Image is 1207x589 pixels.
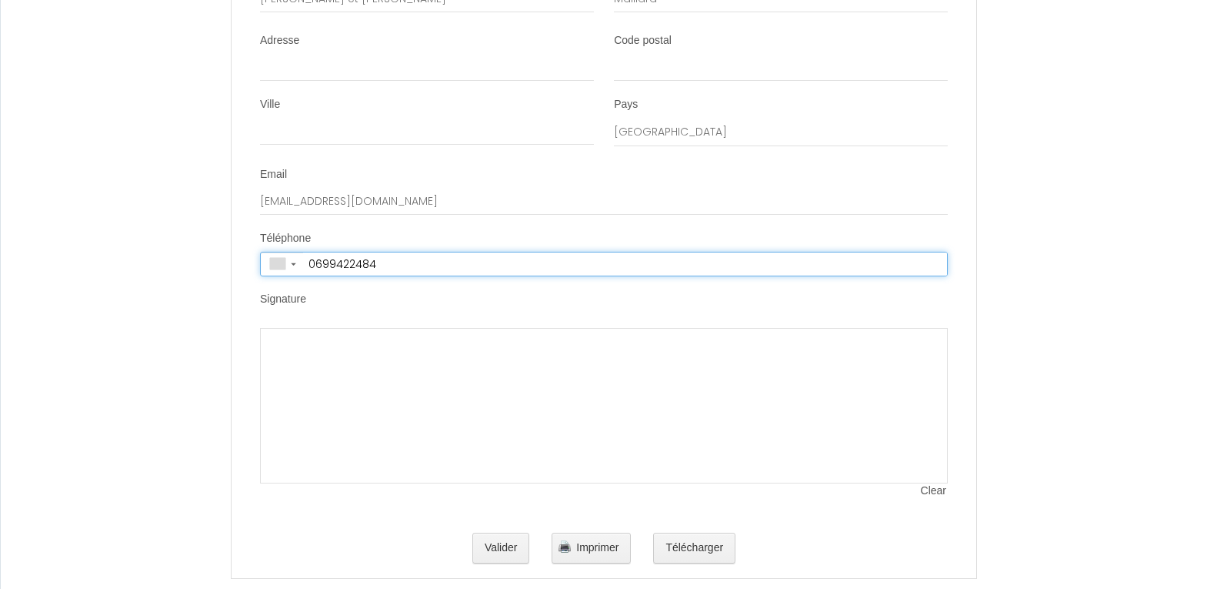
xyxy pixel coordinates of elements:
label: Pays [614,97,638,112]
button: Imprimer [552,533,631,564]
span: Clear [921,484,948,499]
button: Valider [472,533,530,564]
label: Ville [260,97,280,112]
img: printer.png [558,540,571,553]
button: Télécharger [653,533,735,564]
label: Téléphone [260,231,311,246]
label: Email [260,167,287,182]
label: Code postal [614,33,672,49]
label: Adresse [260,33,299,49]
span: ▼ [289,261,298,267]
label: Signature [260,292,306,307]
span: Imprimer [576,541,619,554]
